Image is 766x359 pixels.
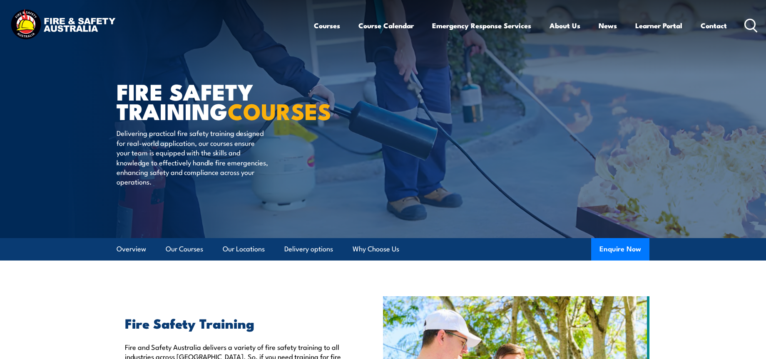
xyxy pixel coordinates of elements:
[166,238,203,260] a: Our Courses
[228,93,331,128] strong: COURSES
[591,238,649,261] button: Enquire Now
[117,81,322,120] h1: FIRE SAFETY TRAINING
[635,15,682,37] a: Learner Portal
[701,15,727,37] a: Contact
[223,238,265,260] a: Our Locations
[117,128,269,186] p: Delivering practical fire safety training designed for real-world application, our courses ensure...
[314,15,340,37] a: Courses
[117,238,146,260] a: Overview
[284,238,333,260] a: Delivery options
[125,317,345,329] h2: Fire Safety Training
[550,15,580,37] a: About Us
[432,15,531,37] a: Emergency Response Services
[599,15,617,37] a: News
[353,238,399,260] a: Why Choose Us
[358,15,414,37] a: Course Calendar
